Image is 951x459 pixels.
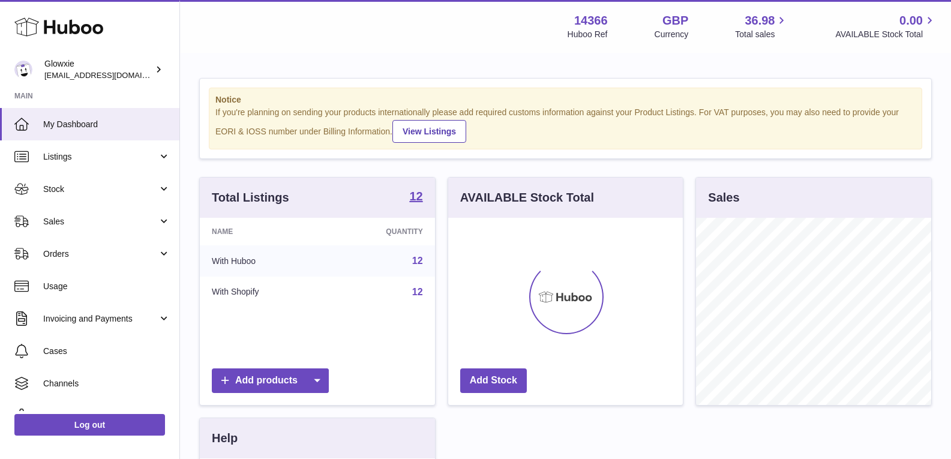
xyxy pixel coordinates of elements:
[212,430,238,446] h3: Help
[43,313,158,325] span: Invoicing and Payments
[655,29,689,40] div: Currency
[44,70,176,80] span: [EMAIL_ADDRESS][DOMAIN_NAME]
[43,281,170,292] span: Usage
[899,13,923,29] span: 0.00
[735,29,788,40] span: Total sales
[708,190,739,206] h3: Sales
[43,119,170,130] span: My Dashboard
[392,120,466,143] a: View Listings
[200,245,326,277] td: With Huboo
[215,94,916,106] strong: Notice
[43,346,170,357] span: Cases
[735,13,788,40] a: 36.98 Total sales
[14,61,32,79] img: internalAdmin-14366@internal.huboo.com
[568,29,608,40] div: Huboo Ref
[43,184,158,195] span: Stock
[835,29,937,40] span: AVAILABLE Stock Total
[212,190,289,206] h3: Total Listings
[412,256,423,266] a: 12
[44,58,152,81] div: Glowxie
[409,190,422,205] a: 12
[412,287,423,297] a: 12
[200,218,326,245] th: Name
[43,216,158,227] span: Sales
[745,13,775,29] span: 36.98
[43,151,158,163] span: Listings
[835,13,937,40] a: 0.00 AVAILABLE Stock Total
[574,13,608,29] strong: 14366
[212,368,329,393] a: Add products
[460,368,527,393] a: Add Stock
[14,414,165,436] a: Log out
[460,190,594,206] h3: AVAILABLE Stock Total
[200,277,326,308] td: With Shopify
[326,218,434,245] th: Quantity
[43,410,170,422] span: Settings
[215,107,916,143] div: If you're planning on sending your products internationally please add required customs informati...
[43,248,158,260] span: Orders
[662,13,688,29] strong: GBP
[43,378,170,389] span: Channels
[409,190,422,202] strong: 12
